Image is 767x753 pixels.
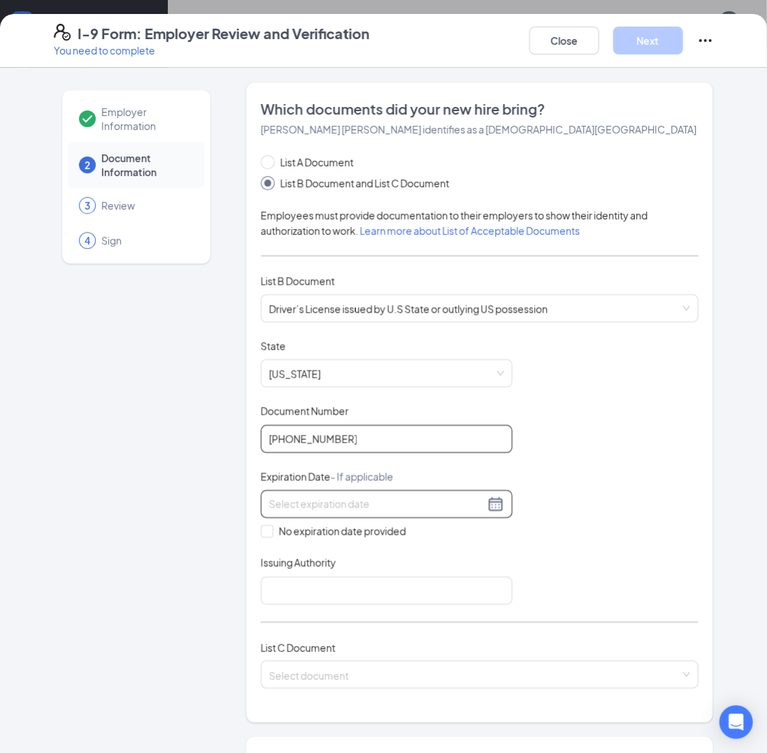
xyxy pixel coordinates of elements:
[261,339,286,353] span: State
[719,705,753,739] div: Open Intercom Messenger
[54,43,370,57] p: You need to complete
[85,158,90,172] span: 2
[269,360,504,387] span: Colorado
[261,99,699,119] span: Which documents did your new hire bring?
[529,27,599,55] button: Close
[261,275,335,287] span: List B Document
[331,471,394,483] span: - If applicable
[54,24,71,41] svg: FormI9EVerifyIcon
[613,27,683,55] button: Next
[360,224,580,237] a: Learn more about List of Acceptable Documents
[85,234,90,248] span: 4
[261,556,336,570] span: Issuing Authority
[101,105,191,133] span: Employer Information
[261,641,336,654] span: List C Document
[273,524,412,539] span: No expiration date provided
[101,234,191,248] span: Sign
[269,496,485,512] input: Select expiration date
[85,199,90,213] span: 3
[261,404,349,418] span: Document Number
[275,155,359,170] span: List A Document
[261,470,394,484] span: Expiration Date
[269,295,691,322] span: Driver’s License issued by U.S State or outlying US possession
[79,110,96,127] svg: Checkmark
[275,175,455,191] span: List B Document and List C Document
[697,32,714,49] svg: Ellipses
[78,24,370,43] h4: I-9 Form: Employer Review and Verification
[261,209,648,237] span: Employees must provide documentation to their employers to show their identity and authorization ...
[101,151,191,179] span: Document Information
[261,123,697,136] span: [PERSON_NAME] [PERSON_NAME] identifies as a [DEMOGRAPHIC_DATA][GEOGRAPHIC_DATA]
[101,199,191,213] span: Review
